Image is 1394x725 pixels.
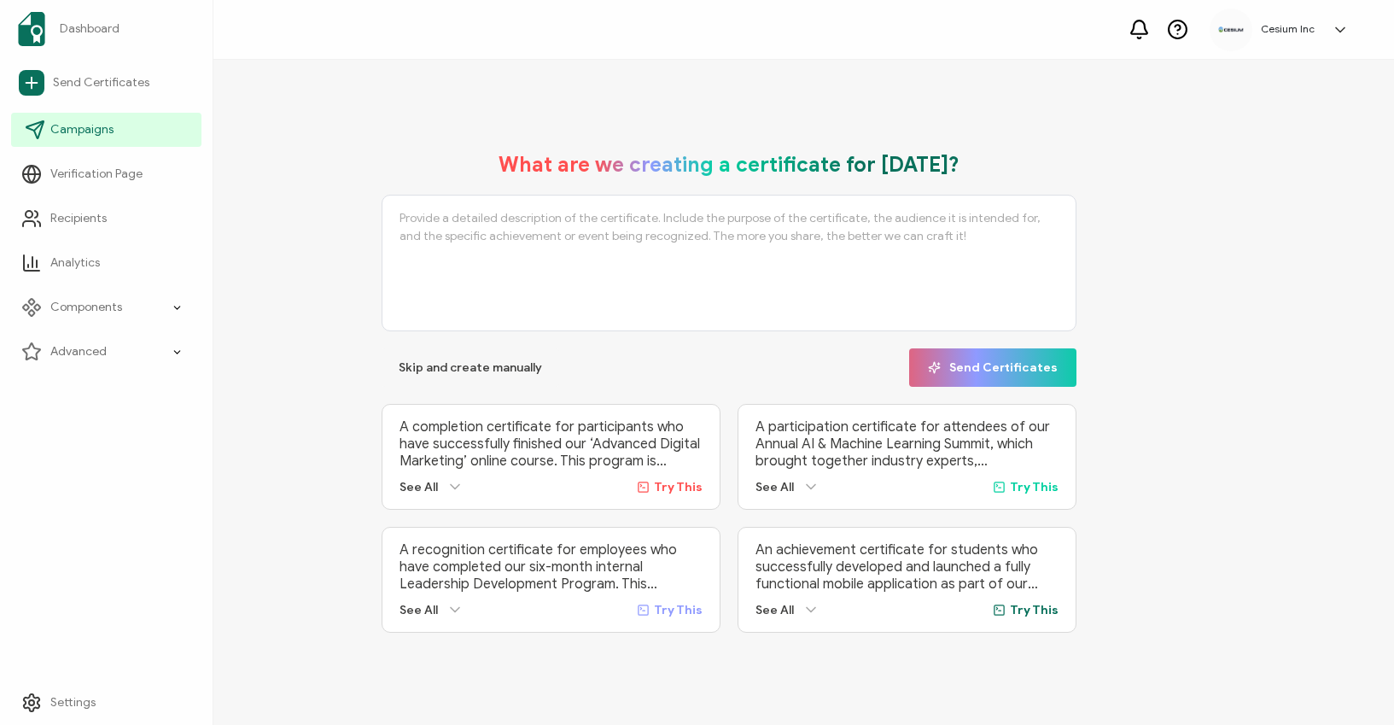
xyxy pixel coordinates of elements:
span: Dashboard [60,20,120,38]
p: A completion certificate for participants who have successfully finished our ‘Advanced Digital Ma... [400,418,703,470]
span: See All [755,603,794,617]
span: See All [400,603,438,617]
a: Recipients [11,202,201,236]
button: Skip and create manually [382,348,559,387]
img: 1abc0e83-7b8f-4e95-bb42-7c8235cfe526.png [1218,26,1244,32]
span: Settings [50,694,96,711]
span: Try This [1010,480,1059,494]
a: Send Certificates [11,63,201,102]
span: Try This [654,603,703,617]
span: Try This [1010,603,1059,617]
span: Send Certificates [928,361,1058,374]
a: Analytics [11,246,201,280]
a: Verification Page [11,157,201,191]
p: A participation certificate for attendees of our Annual AI & Machine Learning Summit, which broug... [755,418,1059,470]
span: Campaigns [50,121,114,138]
p: An achievement certificate for students who successfully developed and launched a fully functiona... [755,541,1059,593]
span: Advanced [50,343,107,360]
img: sertifier-logomark-colored.svg [18,12,45,46]
h5: Cesium Inc [1261,23,1315,35]
span: Components [50,299,122,316]
span: Send Certificates [53,74,149,91]
span: Recipients [50,210,107,227]
button: Send Certificates [909,348,1076,387]
a: Settings [11,686,201,720]
span: Try This [654,480,703,494]
a: Campaigns [11,113,201,147]
a: Dashboard [11,5,201,53]
span: Verification Page [50,166,143,183]
span: Analytics [50,254,100,272]
span: Skip and create manually [399,362,542,374]
span: See All [755,480,794,494]
p: A recognition certificate for employees who have completed our six-month internal Leadership Deve... [400,541,703,593]
span: See All [400,480,438,494]
iframe: Chat Widget [1101,532,1394,725]
h1: What are we creating a certificate for [DATE]? [499,152,959,178]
